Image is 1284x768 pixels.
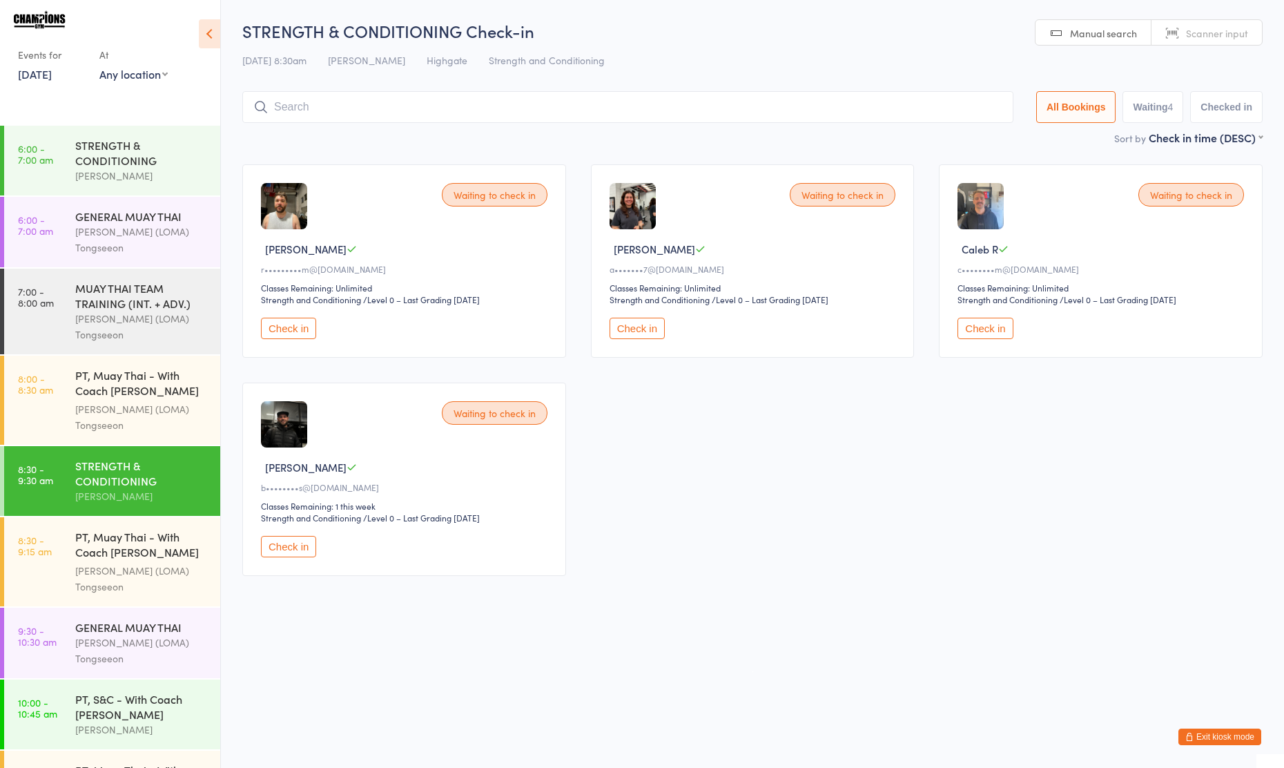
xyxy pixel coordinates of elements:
[99,66,168,81] div: Any location
[4,197,220,267] a: 6:00 -7:00 amGENERAL MUAY THAI[PERSON_NAME] (LOMA) Tongseeon
[442,183,547,207] div: Waiting to check in
[265,460,347,474] span: [PERSON_NAME]
[1114,131,1146,145] label: Sort by
[261,294,361,305] div: Strength and Conditioning
[75,488,208,504] div: [PERSON_NAME]
[1138,183,1244,207] div: Waiting to check in
[242,91,1013,123] input: Search
[614,242,695,256] span: [PERSON_NAME]
[261,263,552,275] div: r•••••••••m@[DOMAIN_NAME]
[489,53,605,67] span: Strength and Conditioning
[4,356,220,445] a: 8:00 -8:30 amPT, Muay Thai - With Coach [PERSON_NAME] (30 minutes)[PERSON_NAME] (LOMA) Tongseeon
[712,294,828,305] span: / Level 0 – Last Grading [DATE]
[1122,91,1183,123] button: Waiting4
[261,183,307,229] img: image1726271584.png
[957,263,1248,275] div: c••••••••m@[DOMAIN_NAME]
[328,53,405,67] span: [PERSON_NAME]
[442,401,547,425] div: Waiting to check in
[1036,91,1116,123] button: All Bookings
[1060,294,1176,305] span: / Level 0 – Last Grading [DATE]
[75,563,208,595] div: [PERSON_NAME] (LOMA) Tongseeon
[75,168,208,184] div: [PERSON_NAME]
[99,44,168,66] div: At
[18,373,53,395] time: 8:00 - 8:30 am
[261,318,316,339] button: Check in
[18,44,86,66] div: Events for
[75,209,208,224] div: GENERAL MUAY THAI
[957,294,1058,305] div: Strength and Conditioning
[1149,130,1263,145] div: Check in time (DESC)
[957,183,1004,229] img: image1749432881.png
[4,446,220,516] a: 8:30 -9:30 amSTRENGTH & CONDITIONING[PERSON_NAME]
[4,517,220,606] a: 8:30 -9:15 amPT, Muay Thai - With Coach [PERSON_NAME] (45 minutes)[PERSON_NAME] (LOMA) Tongseeon
[75,635,208,666] div: [PERSON_NAME] (LOMA) Tongseeon
[957,318,1013,339] button: Check in
[75,224,208,256] div: [PERSON_NAME] (LOMA) Tongseeon
[18,463,53,486] time: 8:30 - 9:30 am
[18,286,54,308] time: 7:00 - 8:00 am
[261,536,316,557] button: Check in
[4,126,220,195] a: 6:00 -7:00 amSTRENGTH & CONDITIONING[PERSON_NAME]
[75,691,208,722] div: PT, S&C - With Coach [PERSON_NAME]
[957,282,1248,294] div: Classes Remaining: Unlimited
[610,282,900,294] div: Classes Remaining: Unlimited
[261,512,361,524] div: Strength and Conditioning
[261,481,552,493] div: b••••••••s@[DOMAIN_NAME]
[18,66,52,81] a: [DATE]
[75,722,208,738] div: [PERSON_NAME]
[1178,729,1261,745] button: Exit kiosk mode
[261,500,552,512] div: Classes Remaining: 1 this week
[18,214,53,236] time: 6:00 - 7:00 am
[4,680,220,749] a: 10:00 -10:45 amPT, S&C - With Coach [PERSON_NAME][PERSON_NAME]
[18,535,52,557] time: 8:30 - 9:15 am
[1190,91,1263,123] button: Checked in
[18,143,53,165] time: 6:00 - 7:00 am
[610,263,900,275] div: a•••••••7@[DOMAIN_NAME]
[427,53,467,67] span: Highgate
[610,318,665,339] button: Check in
[75,137,208,168] div: STRENGTH & CONDITIONING
[363,294,480,305] span: / Level 0 – Last Grading [DATE]
[4,269,220,354] a: 7:00 -8:00 amMUAY THAI TEAM TRAINING (INT. + ADV.)[PERSON_NAME] (LOMA) Tongseeon
[75,620,208,635] div: GENERAL MUAY THAI
[1186,26,1248,40] span: Scanner input
[14,10,66,30] img: Champions Gym Highgate
[75,311,208,343] div: [PERSON_NAME] (LOMA) Tongseeon
[75,458,208,488] div: STRENGTH & CONDITIONING
[1070,26,1137,40] span: Manual search
[363,512,480,524] span: / Level 0 – Last Grading [DATE]
[75,401,208,433] div: [PERSON_NAME] (LOMA) Tongseeon
[790,183,895,207] div: Waiting to check in
[242,53,307,67] span: [DATE] 8:30am
[610,294,710,305] div: Strength and Conditioning
[75,280,208,311] div: MUAY THAI TEAM TRAINING (INT. + ADV.)
[261,282,552,294] div: Classes Remaining: Unlimited
[962,242,998,256] span: Caleb R
[18,625,57,647] time: 9:30 - 10:30 am
[261,401,307,448] img: image1757933134.png
[18,697,57,719] time: 10:00 - 10:45 am
[610,183,656,229] img: image1739752813.png
[75,529,208,563] div: PT, Muay Thai - With Coach [PERSON_NAME] (45 minutes)
[1168,102,1174,113] div: 4
[4,608,220,678] a: 9:30 -10:30 amGENERAL MUAY THAI[PERSON_NAME] (LOMA) Tongseeon
[265,242,347,256] span: [PERSON_NAME]
[242,19,1263,42] h2: STRENGTH & CONDITIONING Check-in
[75,367,208,401] div: PT, Muay Thai - With Coach [PERSON_NAME] (30 minutes)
